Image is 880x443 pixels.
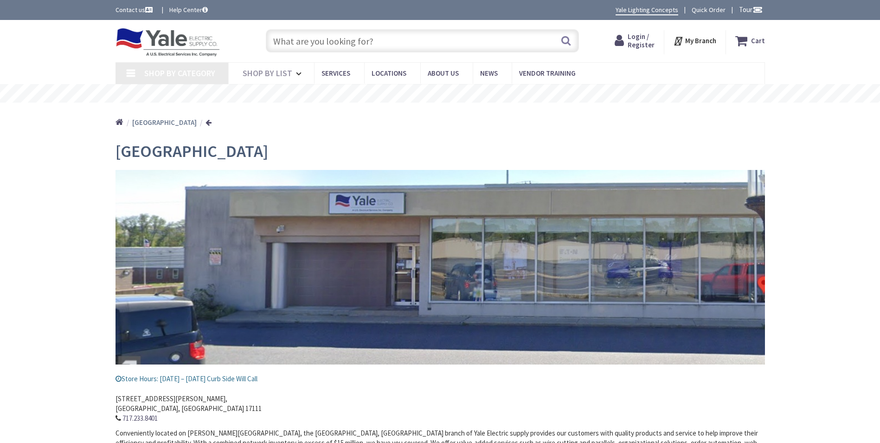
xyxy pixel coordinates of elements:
[735,33,765,49] a: Cart
[116,141,268,162] span: [GEOGRAPHIC_DATA]
[519,69,576,78] span: Vendor Training
[321,69,350,78] span: Services
[480,69,498,78] span: News
[673,33,716,49] div: My Branch
[132,118,197,127] strong: [GEOGRAPHIC_DATA]
[372,69,406,78] span: Locations
[122,413,158,423] a: 717.233.8401
[266,29,579,52] input: What are you looking for?
[739,5,763,14] span: Tour
[116,374,257,383] span: Store Hours: [DATE] – [DATE] Curb Side Will Call
[616,5,678,15] a: Yale Lighting Concepts
[428,69,459,78] span: About Us
[628,32,655,49] span: Login / Register
[144,68,215,78] span: Shop By Category
[685,36,716,45] strong: My Branch
[116,170,765,365] img: Harrisburg Storefront_1.jpg
[243,68,292,78] span: Shop By List
[116,384,765,423] address: [STREET_ADDRESS][PERSON_NAME], [GEOGRAPHIC_DATA], [GEOGRAPHIC_DATA] 17111
[116,5,154,14] a: Contact us
[615,33,655,49] a: Login / Register
[751,33,765,49] strong: Cart
[169,5,208,14] a: Help Center
[692,5,726,14] a: Quick Order
[116,28,220,57] img: Yale Electric Supply Co.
